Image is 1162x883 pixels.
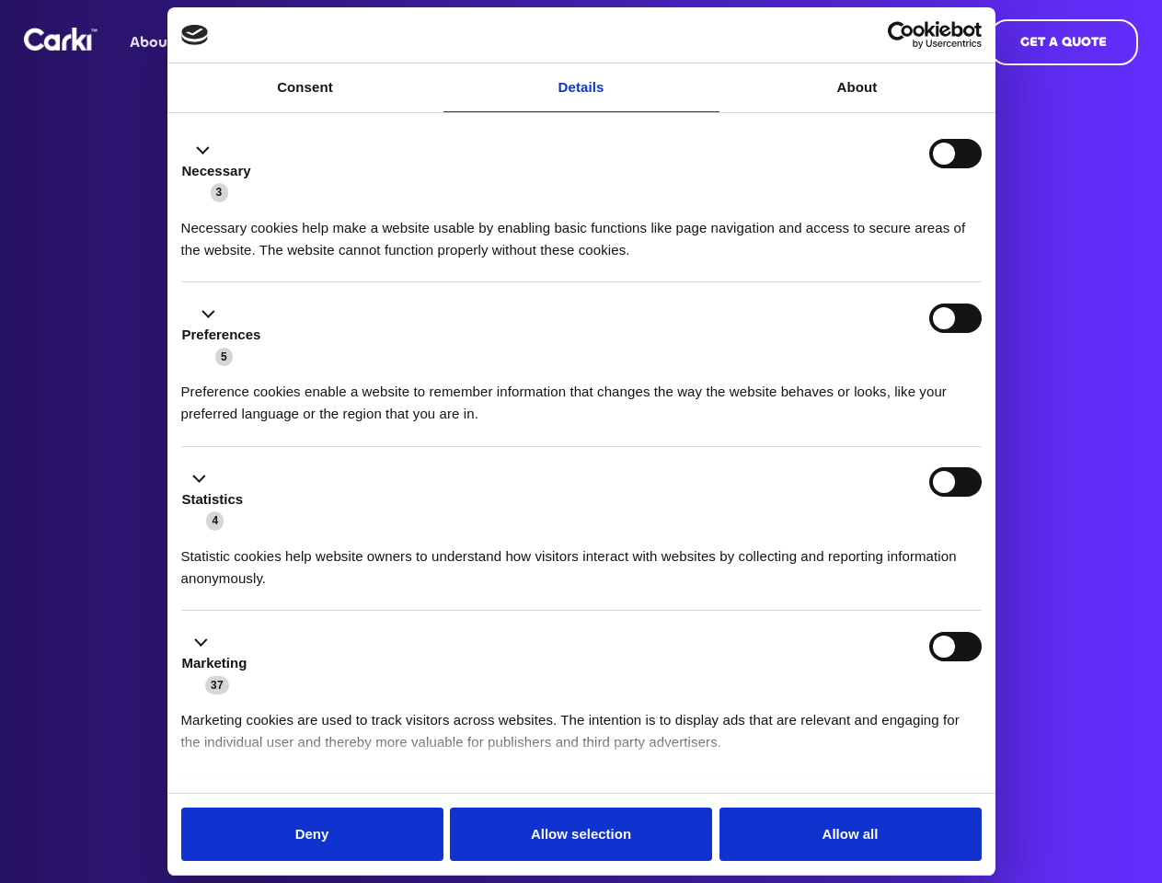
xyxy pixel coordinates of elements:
[181,139,262,203] button: Necessary (3)
[989,19,1138,65] a: GET A QUOTE
[330,6,385,78] a: Blog
[181,695,982,753] div: Marketing cookies are used to track visitors across websites. The intention is to display ads tha...
[211,183,228,201] span: 3
[181,25,209,45] img: logo
[821,21,982,49] a: Usercentrics Cookiebot - opens in a new window
[24,28,98,51] a: home
[181,304,272,368] button: Preferences (5)
[181,367,982,425] div: Preference cookies enable a website to remember information that changes the way the website beha...
[206,6,329,78] a: Help & Advice
[181,808,443,861] button: Deny
[215,348,233,366] span: 5
[450,808,712,861] button: Allow selection
[120,6,206,78] a: About us
[182,161,251,182] label: Necessary
[182,653,247,674] label: Marketing
[205,676,229,694] span: 37
[719,808,982,861] button: Allow all
[181,203,982,261] div: Necessary cookies help make a website usable by enabling basic functions like page navigation and...
[206,511,224,530] span: 4
[182,325,261,346] label: Preferences
[1020,33,1107,51] strong: GET A QUOTE
[182,489,244,510] label: Statistics
[167,63,443,112] a: Consent
[24,28,98,51] img: Logo
[443,63,719,112] a: Details
[181,532,982,590] div: Statistic cookies help website owners to understand how visitors interact with websites by collec...
[181,632,259,696] button: Marketing (37)
[755,6,878,78] a: 0161 399 1798
[181,467,255,532] button: Statistics (4)
[719,63,995,112] a: About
